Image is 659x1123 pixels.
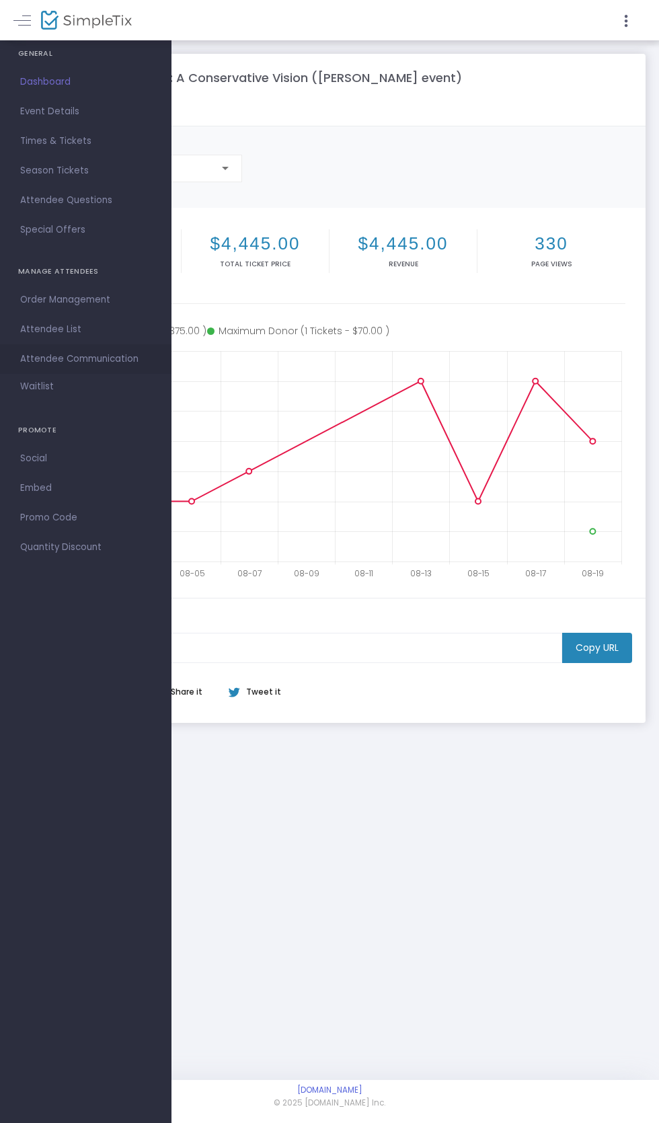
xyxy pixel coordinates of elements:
span: Attendee Questions [20,192,151,209]
span: Order Management [20,291,151,309]
span: Special Offers [20,221,151,239]
a: [DOMAIN_NAME] [297,1085,362,1095]
text: 08-15 [467,568,490,579]
p: Revenue [332,259,474,269]
span: Season Tickets [20,162,151,180]
p: Total Ticket Price [184,259,326,269]
span: Event Details [20,103,151,120]
m-panel-title: Making Canada Better: A Conservative Vision ([PERSON_NAME] event) [34,69,462,87]
span: Waitlist [20,380,54,393]
text: 08-11 [354,568,373,579]
h2: 330 [480,233,623,254]
h2: $4,445.00 [332,233,474,254]
text: 08-13 [410,568,432,579]
div: Tweet it [215,686,288,698]
m-button: Copy URL [562,633,632,663]
span: Embed [20,479,151,497]
span: Attendee List [20,321,151,338]
span: © 2025 [DOMAIN_NAME] Inc. [274,1097,385,1110]
span: Times & Tickets [20,132,151,150]
text: 08-19 [582,568,604,579]
span: Promo Code [20,509,151,527]
span: Quantity Discount [20,539,151,556]
text: 08-09 [294,568,319,579]
text: 08-07 [237,568,262,579]
span: Attendee Communication [20,350,151,368]
div: Share it [145,686,228,698]
span: Social [20,450,151,467]
h2: $4,445.00 [184,233,326,254]
p: Page Views [480,259,623,269]
text: 08-05 [180,568,205,579]
h4: PROMOTE [18,417,153,444]
text: 08-17 [525,568,546,579]
span: Dashboard [20,73,151,91]
h4: MANAGE ATTENDEES [18,258,153,285]
h4: GENERAL [18,40,153,67]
